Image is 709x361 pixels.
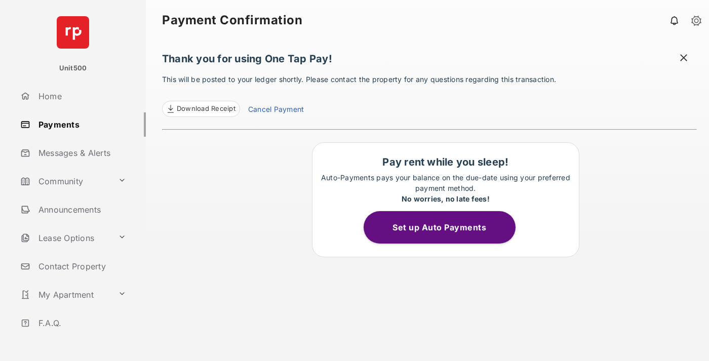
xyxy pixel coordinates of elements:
a: Cancel Payment [248,104,304,117]
a: Payments [16,112,146,137]
img: svg+xml;base64,PHN2ZyB4bWxucz0iaHR0cDovL3d3dy53My5vcmcvMjAwMC9zdmciIHdpZHRoPSI2NCIgaGVpZ2h0PSI2NC... [57,16,89,49]
h1: Thank you for using One Tap Pay! [162,53,697,70]
a: Lease Options [16,226,114,250]
a: Download Receipt [162,101,240,117]
p: This will be posted to your ledger shortly. Please contact the property for any questions regardi... [162,74,697,117]
a: Set up Auto Payments [364,222,528,232]
h1: Pay rent while you sleep! [318,156,574,168]
div: No worries, no late fees! [318,193,574,204]
p: Auto-Payments pays your balance on the due-date using your preferred payment method. [318,172,574,204]
button: Set up Auto Payments [364,211,516,244]
a: Announcements [16,197,146,222]
a: Community [16,169,114,193]
a: My Apartment [16,283,114,307]
p: Unit500 [59,63,87,73]
span: Download Receipt [177,104,235,114]
strong: Payment Confirmation [162,14,302,26]
a: Messages & Alerts [16,141,146,165]
a: Home [16,84,146,108]
a: Contact Property [16,254,146,278]
a: F.A.Q. [16,311,146,335]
